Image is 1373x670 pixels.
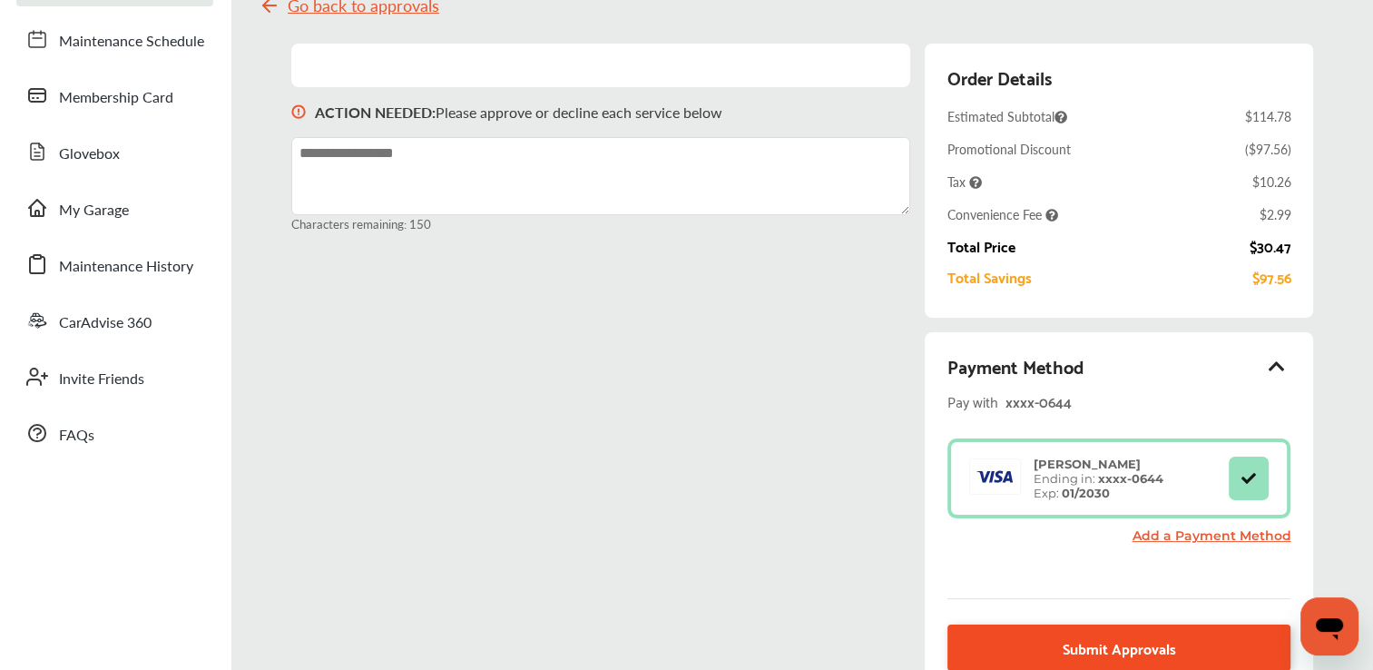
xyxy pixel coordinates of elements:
div: Payment Method [947,350,1290,381]
iframe: Button to launch messaging window [1300,597,1358,655]
span: Pay with [947,389,998,413]
span: Invite Friends [59,368,144,391]
div: Order Details [947,62,1052,93]
p: Please approve or decline each service below [315,102,722,123]
strong: [PERSON_NAME] [1034,457,1141,471]
span: My Garage [59,199,129,222]
div: $10.26 [1251,172,1290,191]
span: Membership Card [59,86,173,110]
span: Convenience Fee [947,205,1058,223]
div: Ending in: Exp: [1025,457,1172,500]
span: Maintenance History [59,255,193,279]
span: Tax [947,172,982,191]
div: $97.56 [1251,269,1290,285]
strong: xxxx- 0644 [1098,471,1163,486]
span: Estimated Subtotal [947,107,1067,125]
div: $2.99 [1259,205,1290,223]
div: $114.78 [1244,107,1290,125]
a: Add a Payment Method [1132,527,1290,544]
a: CarAdvise 360 [16,297,213,344]
a: Maintenance History [16,241,213,288]
b: ACTION NEEDED : [315,102,436,123]
div: Promotional Discount [947,140,1071,158]
div: ( $97.56 ) [1244,140,1290,158]
strong: 01/2030 [1062,486,1110,500]
div: Total Savings [947,269,1032,285]
span: CarAdvise 360 [59,311,152,335]
div: Total Price [947,238,1015,254]
span: Maintenance Schedule [59,30,204,54]
a: My Garage [16,184,213,232]
span: FAQs [59,424,94,448]
a: Glovebox [16,128,213,175]
a: Membership Card [16,72,213,119]
span: Submit Approvals [1063,636,1176,660]
span: Glovebox [59,143,120,166]
a: Maintenance Schedule [16,15,213,63]
div: $30.47 [1249,238,1290,254]
a: Invite Friends [16,353,213,400]
small: Characters remaining: 150 [291,215,911,232]
div: xxxx- 0644 [1005,389,1232,413]
a: FAQs [16,409,213,457]
img: svg+xml;base64,PHN2ZyB3aWR0aD0iMTYiIGhlaWdodD0iMTciIHZpZXdCb3g9IjAgMCAxNiAxNyIgZmlsbD0ibm9uZSIgeG... [291,87,306,137]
